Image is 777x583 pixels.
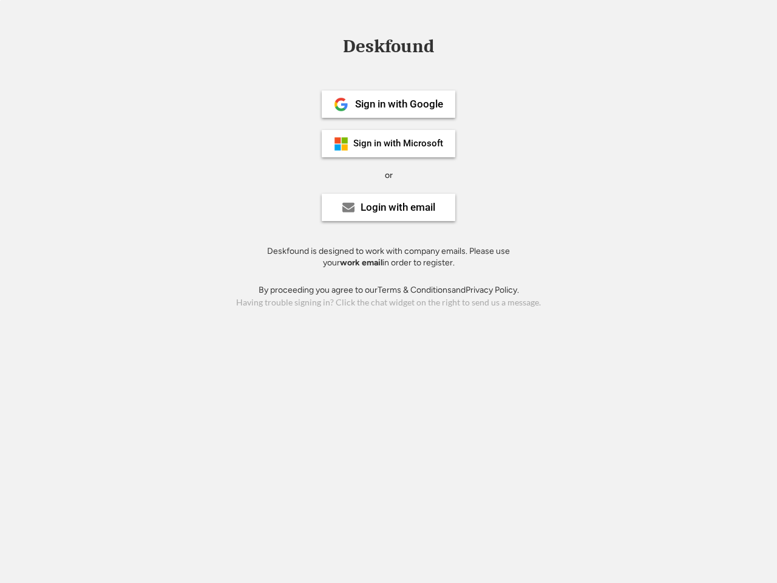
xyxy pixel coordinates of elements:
div: or [385,169,393,182]
div: Deskfound [337,37,440,56]
img: 1024px-Google__G__Logo.svg.png [334,97,348,112]
div: Sign in with Microsoft [353,139,443,148]
div: Deskfound is designed to work with company emails. Please use your in order to register. [252,245,525,269]
div: By proceeding you agree to our and [259,284,519,296]
div: Login with email [361,202,435,213]
strong: work email [340,257,382,268]
a: Privacy Policy. [466,285,519,295]
img: ms-symbollockup_mssymbol_19.png [334,137,348,151]
a: Terms & Conditions [378,285,452,295]
div: Sign in with Google [355,99,443,109]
